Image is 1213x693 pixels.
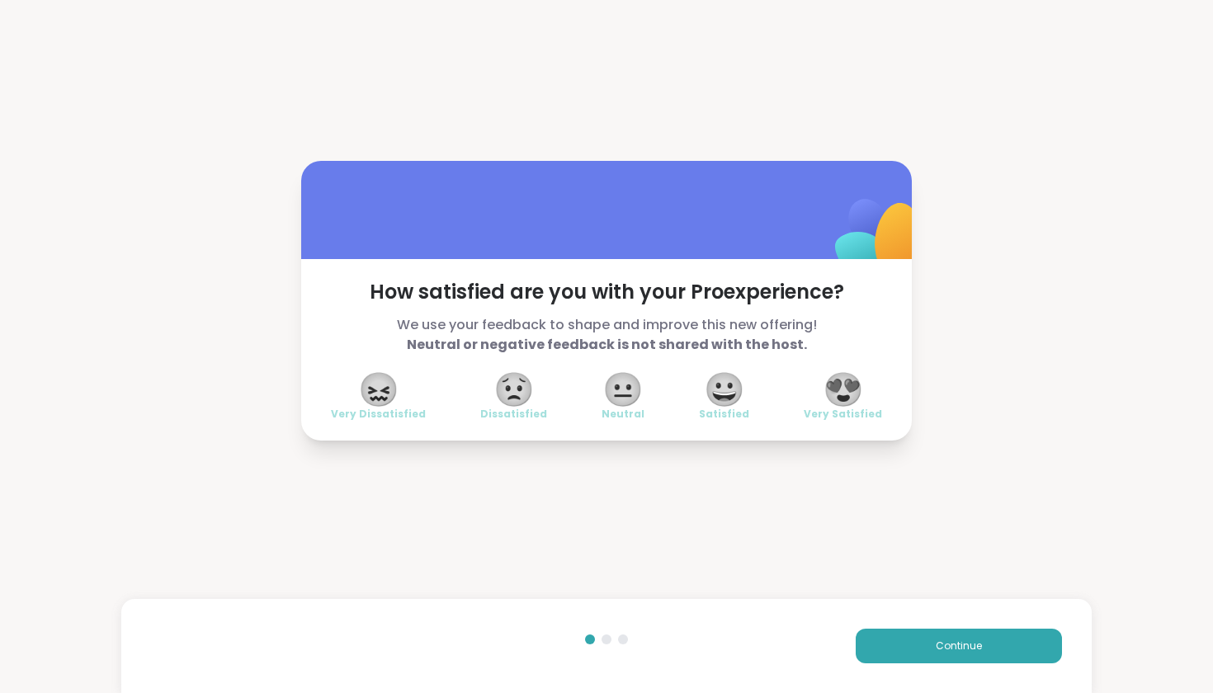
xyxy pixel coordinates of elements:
[856,629,1062,663] button: Continue
[936,639,982,653] span: Continue
[796,156,960,320] img: ShareWell Logomark
[331,315,882,355] span: We use your feedback to shape and improve this new offering!
[704,375,745,404] span: 😀
[602,375,644,404] span: 😐
[493,375,535,404] span: 😟
[331,279,882,305] span: How satisfied are you with your Pro experience?
[358,375,399,404] span: 😖
[602,408,644,421] span: Neutral
[331,408,426,421] span: Very Dissatisfied
[699,408,749,421] span: Satisfied
[804,408,882,421] span: Very Satisfied
[823,375,864,404] span: 😍
[480,408,547,421] span: Dissatisfied
[407,335,807,354] b: Neutral or negative feedback is not shared with the host.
